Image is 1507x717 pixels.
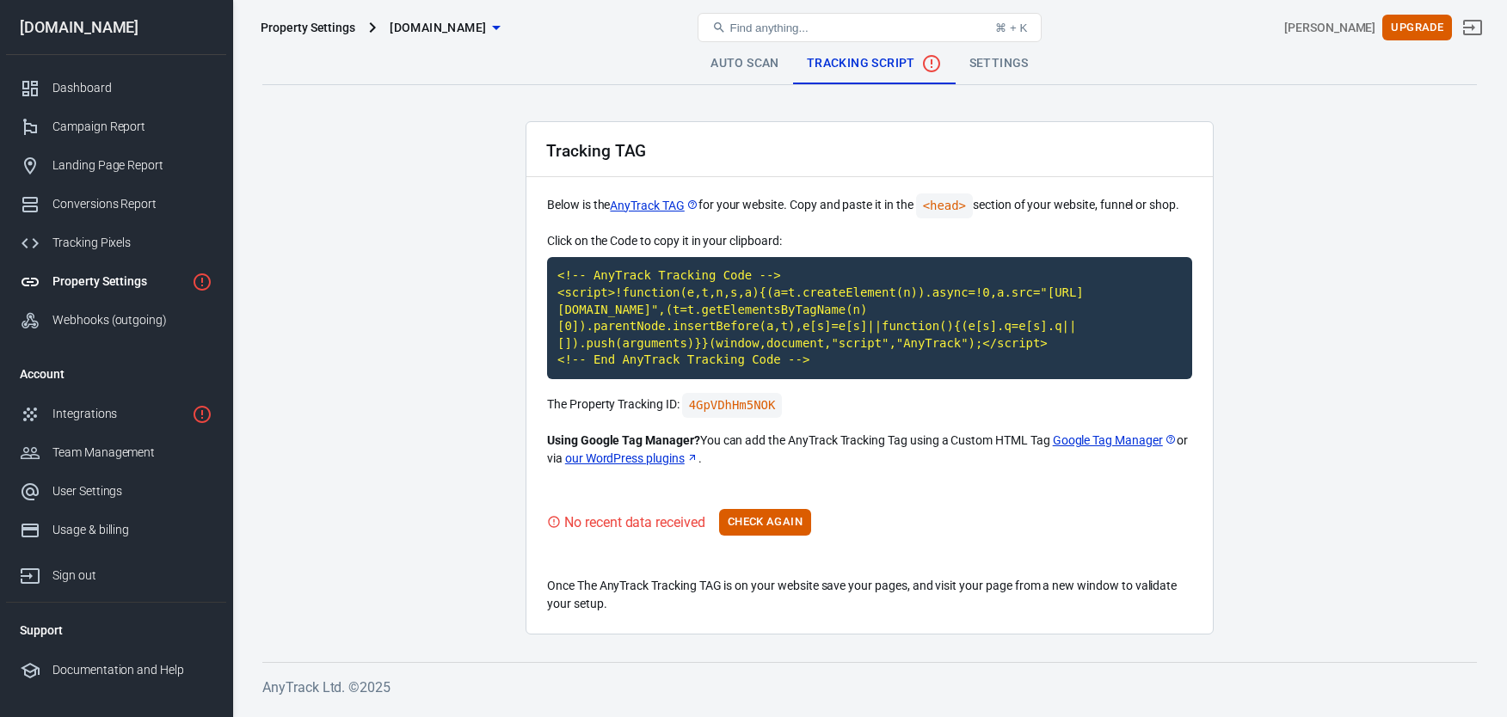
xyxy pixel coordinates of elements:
[6,433,226,472] a: Team Management
[1284,19,1375,37] div: Account id: weDmLYNK
[697,43,793,84] a: Auto Scan
[1452,7,1493,48] a: Sign out
[192,272,212,292] svg: Property is not installed yet
[995,21,1027,34] div: ⌘ + K
[547,577,1192,613] p: Once The AnyTrack Tracking TAG is on your website save your pages, and visit your page from a new...
[6,185,226,224] a: Conversions Report
[956,43,1043,84] a: Settings
[610,197,698,215] a: AnyTrack TAG
[6,301,226,340] a: Webhooks (outgoing)
[729,21,808,34] span: Find anything...
[52,444,212,462] div: Team Management
[52,482,212,500] div: User Settings
[719,509,811,536] button: Check Again
[52,567,212,585] div: Sign out
[547,512,705,533] div: Visit your website to trigger the Tracking Tag and validate your setup.
[52,405,185,423] div: Integrations
[52,234,212,252] div: Tracking Pixels
[6,224,226,262] a: Tracking Pixels
[52,311,212,329] div: Webhooks (outgoing)
[547,432,1192,468] p: You can add the AnyTrack Tracking Tag using a Custom HTML Tag or via .
[807,53,942,74] span: Tracking Script
[192,404,212,425] svg: 1 networks not verified yet
[52,118,212,136] div: Campaign Report
[262,677,1477,698] h6: AnyTrack Ltd. © 2025
[383,12,507,44] button: [DOMAIN_NAME]
[52,195,212,213] div: Conversions Report
[6,353,226,395] li: Account
[565,450,698,468] a: our WordPress plugins
[261,19,355,36] div: Property Settings
[698,13,1042,42] button: Find anything...⌘ + K
[6,511,226,549] a: Usage & billing
[6,472,226,511] a: User Settings
[547,193,1192,218] p: Below is the for your website. Copy and paste it in the section of your website, funnel or shop.
[6,262,226,301] a: Property Settings
[52,79,212,97] div: Dashboard
[6,395,226,433] a: Integrations
[52,521,212,539] div: Usage & billing
[6,69,226,107] a: Dashboard
[6,107,226,146] a: Campaign Report
[547,393,1192,418] p: The Property Tracking ID:
[547,232,1192,250] p: Click on the Code to copy it in your clipboard:
[682,393,783,418] code: Click to copy
[52,156,212,175] div: Landing Page Report
[547,257,1192,379] code: Click to copy
[6,20,226,35] div: [DOMAIN_NAME]
[1382,15,1452,41] button: Upgrade
[6,610,226,651] li: Support
[52,273,185,291] div: Property Settings
[547,433,700,447] strong: Using Google Tag Manager?
[564,512,705,533] div: No recent data received
[1053,432,1177,450] a: Google Tag Manager
[546,142,646,160] h2: Tracking TAG
[921,53,942,74] svg: No data received
[6,549,226,595] a: Sign out
[52,661,212,679] div: Documentation and Help
[916,193,973,218] code: <head>
[390,17,486,39] span: audifort.com
[6,146,226,185] a: Landing Page Report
